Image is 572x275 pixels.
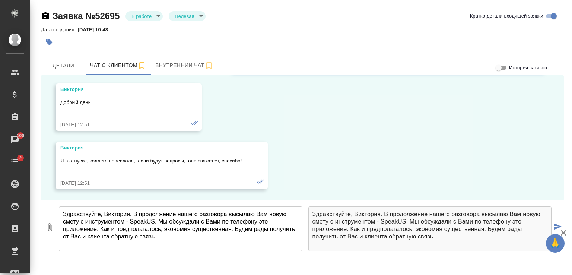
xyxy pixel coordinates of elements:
p: Здравствуйте, Виктория. В продолжение нашего разговора высылаю Вам новую смету с инструментом - S... [312,211,548,240]
p: Дата создания: [41,27,77,32]
button: Скопировать ссылку [41,12,50,20]
a: 100 [2,130,28,149]
button: 77015160985 (Виктория) - (undefined) [86,56,151,75]
div: [DATE] 12:51 [60,180,242,187]
span: 2 [15,154,26,162]
div: Виктория [60,144,242,152]
span: Детали [45,61,81,70]
p: [DATE] 10:48 [77,27,114,32]
span: Кратко детали входящей заявки [470,12,543,20]
span: Чат с клиентом [90,61,146,70]
p: Я в отпуске, коллеге переслала, если будут вопросы, она свяжется, спасибо! [60,157,242,165]
span: 100 [12,132,29,139]
span: 🙏 [549,236,562,251]
svg: Подписаться [137,61,146,70]
span: История заказов [509,64,547,72]
a: 2 [2,152,28,171]
button: 🙏 [546,234,565,253]
div: [DATE] 12:51 [60,121,176,129]
p: Добрый день [60,99,176,106]
div: Виктория [60,86,176,93]
span: Внутренний чат [155,61,213,70]
button: Целевая [172,13,196,19]
button: В работе [129,13,154,19]
div: В работе [169,11,205,21]
div: В работе [125,11,163,21]
button: Добавить тэг [41,34,57,50]
a: Заявка №52695 [53,11,120,21]
svg: Подписаться [204,61,213,70]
